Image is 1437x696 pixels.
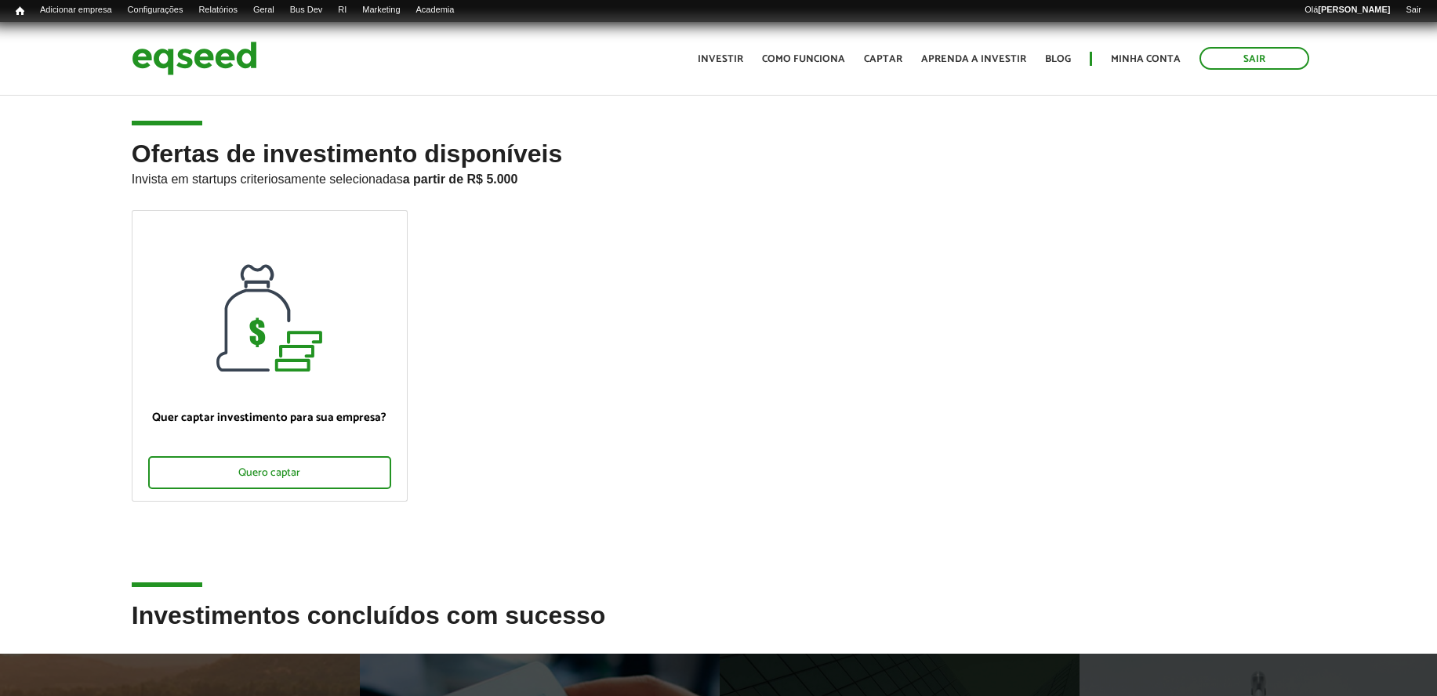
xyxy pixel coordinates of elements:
a: Blog [1045,54,1071,64]
p: Quer captar investimento para sua empresa? [148,411,391,425]
a: Investir [698,54,743,64]
a: Minha conta [1111,54,1181,64]
a: Sair [1199,47,1309,70]
a: Academia [408,4,463,16]
a: Início [8,4,32,19]
h2: Ofertas de investimento disponíveis [132,140,1306,210]
a: Como funciona [762,54,845,64]
a: Adicionar empresa [32,4,120,16]
a: Configurações [120,4,191,16]
img: EqSeed [132,38,257,79]
p: Invista em startups criteriosamente selecionadas [132,168,1306,187]
a: Aprenda a investir [921,54,1026,64]
span: Início [16,5,24,16]
a: Marketing [354,4,408,16]
a: Relatórios [191,4,245,16]
strong: [PERSON_NAME] [1318,5,1390,14]
h2: Investimentos concluídos com sucesso [132,602,1306,653]
div: Quero captar [148,456,391,489]
a: Bus Dev [282,4,331,16]
a: Sair [1398,4,1429,16]
a: Quer captar investimento para sua empresa? Quero captar [132,210,408,502]
a: Captar [864,54,902,64]
a: Olá[PERSON_NAME] [1297,4,1398,16]
a: Geral [245,4,282,16]
a: RI [330,4,354,16]
strong: a partir de R$ 5.000 [403,172,518,186]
